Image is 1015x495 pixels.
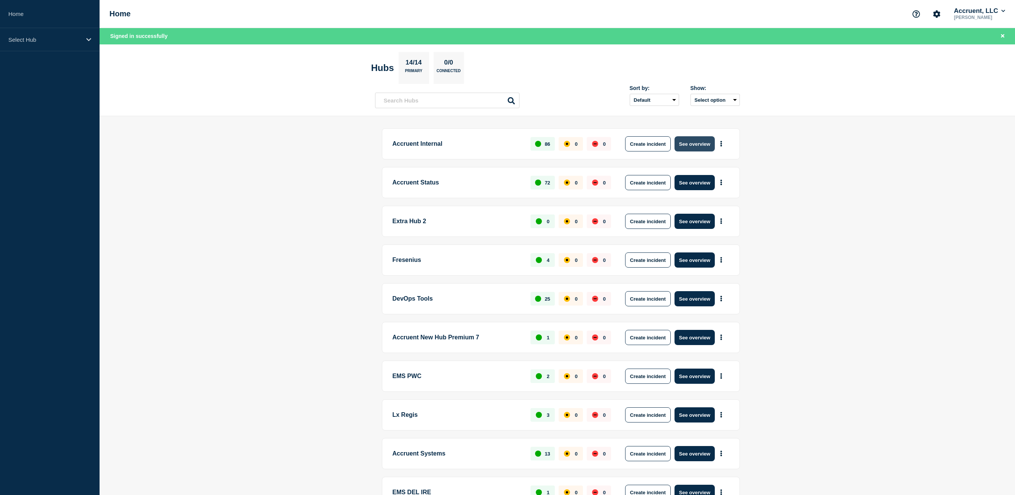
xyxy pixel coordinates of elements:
[8,36,81,43] p: Select Hub
[393,369,522,384] p: EMS PWC
[575,335,578,341] p: 0
[603,374,606,379] p: 0
[592,373,598,379] div: down
[625,369,671,384] button: Create incident
[393,407,522,422] p: Lx Regis
[716,408,726,422] button: More actions
[630,85,679,91] div: Sort by:
[603,451,606,457] p: 0
[690,85,740,91] div: Show:
[393,136,522,151] p: Accruent Internal
[564,373,570,379] div: affected
[592,141,598,147] div: down
[908,6,924,22] button: Support
[675,252,715,268] button: See overview
[625,214,671,229] button: Create incident
[405,69,423,77] p: Primary
[998,32,1007,41] button: Close banner
[547,219,549,224] p: 0
[603,412,606,418] p: 0
[675,291,715,306] button: See overview
[564,451,570,457] div: affected
[547,412,549,418] p: 3
[625,446,671,461] button: Create incident
[536,373,542,379] div: up
[575,141,578,147] p: 0
[603,141,606,147] p: 0
[393,446,522,461] p: Accruent Systems
[625,407,671,422] button: Create incident
[575,451,578,457] p: 0
[110,33,168,39] span: Signed in successfully
[592,451,598,457] div: down
[675,214,715,229] button: See overview
[603,180,606,186] p: 0
[375,93,519,108] input: Search Hubs
[716,253,726,267] button: More actions
[625,330,671,345] button: Create incident
[716,292,726,306] button: More actions
[716,447,726,461] button: More actions
[592,334,598,341] div: down
[547,257,549,263] p: 4
[675,136,715,151] button: See overview
[625,175,671,190] button: Create incident
[371,63,394,73] h2: Hubs
[603,335,606,341] p: 0
[564,257,570,263] div: affected
[545,451,550,457] p: 13
[675,330,715,345] button: See overview
[564,334,570,341] div: affected
[592,180,598,186] div: down
[575,257,578,263] p: 0
[603,219,606,224] p: 0
[564,296,570,302] div: affected
[716,176,726,190] button: More actions
[536,412,542,418] div: up
[592,296,598,302] div: down
[564,412,570,418] div: affected
[109,9,131,18] h1: Home
[592,218,598,224] div: down
[403,59,425,69] p: 14/14
[535,141,541,147] div: up
[625,291,671,306] button: Create incident
[625,136,671,151] button: Create incident
[535,451,541,457] div: up
[690,94,740,106] button: Select option
[575,296,578,302] p: 0
[393,330,522,345] p: Accruent New Hub Premium 7
[675,369,715,384] button: See overview
[393,291,522,306] p: DevOps Tools
[716,369,726,383] button: More actions
[952,15,1007,20] p: [PERSON_NAME]
[625,252,671,268] button: Create incident
[545,180,550,186] p: 72
[630,94,679,106] select: Sort by
[575,374,578,379] p: 0
[716,137,726,151] button: More actions
[441,59,456,69] p: 0/0
[575,412,578,418] p: 0
[547,374,549,379] p: 2
[716,214,726,229] button: More actions
[393,214,522,229] p: Extra Hub 2
[564,180,570,186] div: affected
[545,141,550,147] p: 86
[535,296,541,302] div: up
[952,7,1007,15] button: Accruent, LLC
[675,407,715,422] button: See overview
[592,257,598,263] div: down
[592,412,598,418] div: down
[603,257,606,263] p: 0
[545,296,550,302] p: 25
[547,335,549,341] p: 1
[536,334,542,341] div: up
[437,69,461,77] p: Connected
[716,331,726,345] button: More actions
[564,218,570,224] div: affected
[393,175,522,190] p: Accruent Status
[393,252,522,268] p: Fresenius
[536,218,542,224] div: up
[535,180,541,186] div: up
